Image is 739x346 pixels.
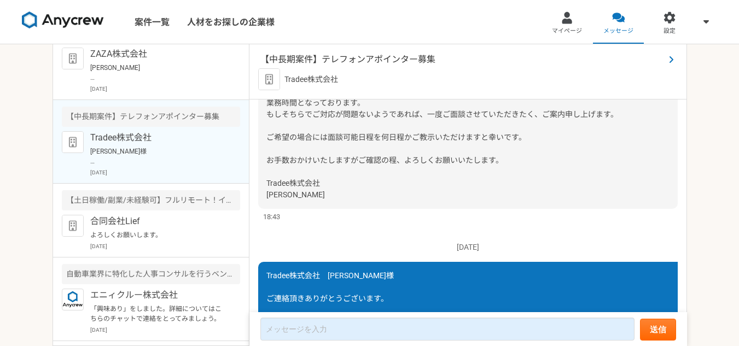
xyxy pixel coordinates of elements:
[62,48,84,69] img: default_org_logo-42cde973f59100197ec2c8e796e4974ac8490bb5b08a0eb061ff975e4574aa76.png
[603,27,633,36] span: メッセージ
[62,131,84,153] img: default_org_logo-42cde973f59100197ec2c8e796e4974ac8490bb5b08a0eb061ff975e4574aa76.png
[284,74,338,85] p: Tradee株式会社
[664,27,676,36] span: 設定
[258,68,280,90] img: default_org_logo-42cde973f59100197ec2c8e796e4974ac8490bb5b08a0eb061ff975e4574aa76.png
[552,27,582,36] span: マイページ
[90,230,225,240] p: よろしくお願いします。
[263,212,280,222] span: 18:43
[90,85,240,93] p: [DATE]
[258,242,678,253] p: [DATE]
[266,30,663,199] span: [PERSON_NAME]様 この度は弊社求人にご興味を持っていただきありがとうございます。 Tradee株式会社の[PERSON_NAME]と申します。 今回弊社が募っている求人は特定技能商材...
[640,319,676,341] button: 送信
[62,190,240,210] div: 【土日稼働/副業/未経験可】フルリモート！インサイドセールス募集（長期案件）
[260,53,665,66] span: 【中長期案件】テレフォンアポインター募集
[62,215,84,237] img: default_org_logo-42cde973f59100197ec2c8e796e4974ac8490bb5b08a0eb061ff975e4574aa76.png
[90,48,225,61] p: ZAZA株式会社
[90,289,225,302] p: エニィクルー株式会社
[90,63,225,83] p: [PERSON_NAME] お世話になっております。 ZAZA株式会社の[PERSON_NAME]でございます。 先日はお時間をいただき、誠にありがとうございました。 慎重に検討させていただいた...
[90,146,225,166] p: [PERSON_NAME]様 ご連絡頂きありがとうございます。 当日はよろしくお願いいたします。 [PERSON_NAME]
[90,168,240,177] p: [DATE]
[62,289,84,310] img: logo_text_blue_01.png
[62,264,240,284] div: 自動車業界に特化した人事コンサルを行うベンチャー企業での採用担当を募集
[90,131,225,144] p: Tradee株式会社
[90,326,240,334] p: [DATE]
[90,304,225,324] p: 「興味あり」をしました。詳細についてはこちらのチャットで連絡をとってみましょう。
[90,242,240,250] p: [DATE]
[62,107,240,127] div: 【中長期案件】テレフォンアポインター募集
[22,11,104,29] img: 8DqYSo04kwAAAAASUVORK5CYII=
[90,215,225,228] p: 合同会社Lief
